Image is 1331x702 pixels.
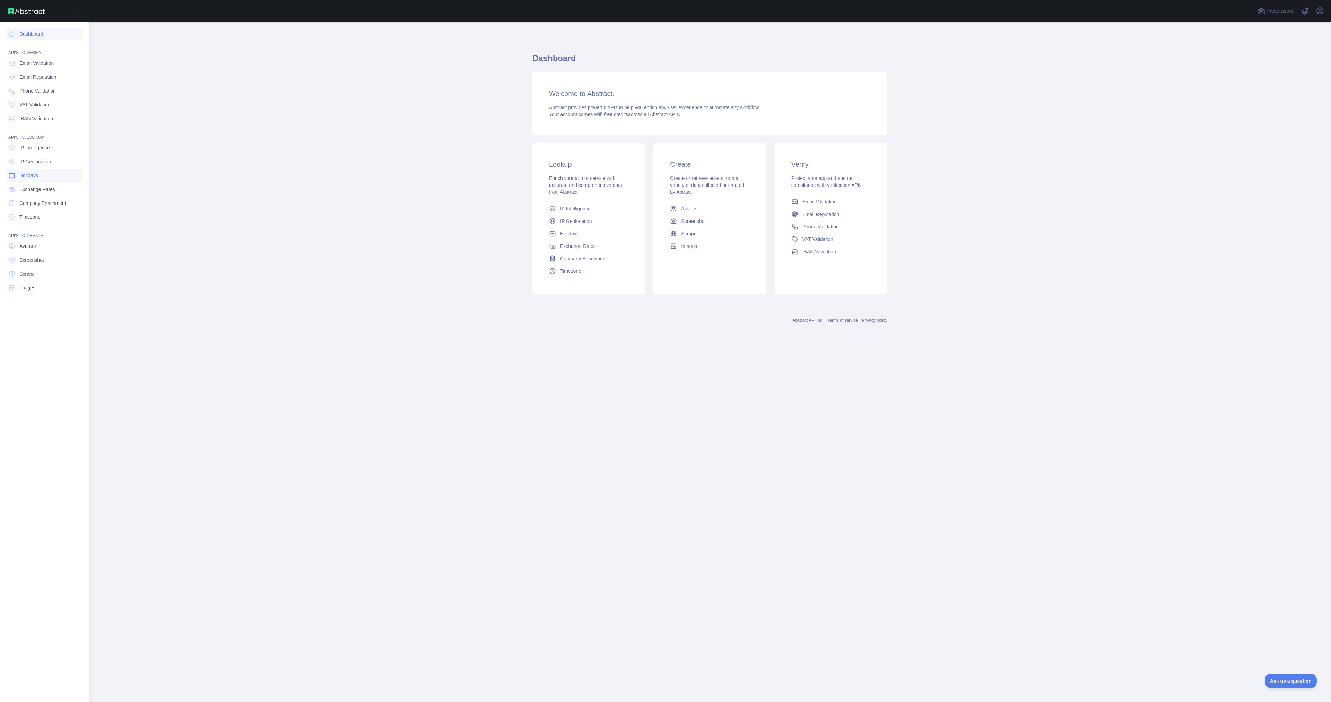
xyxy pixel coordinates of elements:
span: Scrape [19,270,35,277]
img: Abstract API [8,8,45,14]
span: Phone Validation [802,223,839,230]
span: Create or retrieve assets from a variety of data collected or created by Abtract [670,175,744,195]
span: Scrape [681,230,696,237]
span: Exchange Rates [19,186,55,193]
a: Company Enrichment [6,197,83,209]
a: Avatars [6,240,83,252]
span: Invite users [1267,7,1294,15]
span: IP Intelligence [19,144,50,151]
span: Avatars [681,205,697,212]
span: Screenshot [19,257,44,263]
span: Email Reputation [802,211,840,218]
span: Images [681,243,697,250]
a: Avatars [667,202,752,215]
a: VAT Validation [789,233,873,245]
a: Privacy policy [862,318,887,323]
a: Email Reputation [6,71,83,83]
a: Scrape [6,268,83,280]
a: Screenshot [6,254,83,266]
span: Timezone [19,214,41,220]
a: Images [6,281,83,294]
div: API'S TO CREATE [6,225,83,239]
span: Holidays [19,172,38,179]
h3: Verify [791,159,871,169]
h1: Dashboard [532,53,887,69]
a: Phone Validation [789,220,873,233]
span: Images [19,284,35,291]
a: IP Intelligence [6,141,83,154]
span: Email Validation [19,60,54,67]
a: Timezone [6,211,83,223]
a: Terms of service [827,318,858,323]
span: Avatars [19,243,36,250]
a: IBAN Validation [789,245,873,258]
span: IBAN Validation [19,115,53,122]
a: VAT Validation [6,98,83,111]
span: Holidays [560,230,579,237]
span: Email Validation [802,198,837,205]
a: Email Validation [789,196,873,208]
a: IP Geolocation [546,215,631,227]
a: IBAN Validation [6,112,83,125]
span: Your account comes with across all Abstract APIs. [549,112,680,117]
a: Timezone [546,265,631,277]
button: Invite users [1256,6,1295,17]
span: IP Intelligence [560,205,591,212]
a: Exchange Rates [546,240,631,252]
a: Phone Validation [6,85,83,97]
span: Abstract provides powerful APIs to help you enrich any user experience or automate any workflow. [549,105,760,110]
span: Enrich your app or service with accurate and comprehensive data from Abstract [549,175,622,195]
a: Abstract API Inc. [793,318,824,323]
span: VAT Validation [802,236,833,243]
span: Email Reputation [19,73,56,80]
span: Screenshot [681,218,706,225]
span: Timezone [560,268,581,275]
a: IP Intelligence [546,202,631,215]
a: Screenshot [667,215,752,227]
span: IBAN Validation [802,248,836,255]
a: Email Validation [6,57,83,69]
span: VAT Validation [19,101,50,108]
a: Scrape [667,227,752,240]
a: Company Enrichment [546,252,631,265]
h3: Create [670,159,749,169]
span: Exchange Rates [560,243,596,250]
iframe: Toggle Customer Support [1265,674,1317,688]
span: Protect your app and ensure compliance with verification APIs [791,175,862,188]
a: Email Reputation [789,208,873,220]
div: API'S TO LOOKUP [6,126,83,140]
span: Phone Validation [19,87,56,94]
a: IP Geolocation [6,155,83,168]
div: API'S TO VERIFY [6,42,83,55]
a: Holidays [546,227,631,240]
h3: Lookup [549,159,628,169]
span: free credits [604,112,628,117]
h3: Welcome to Abstract. [549,89,871,98]
span: Company Enrichment [19,200,66,207]
span: IP Geolocation [19,158,51,165]
a: Images [667,240,752,252]
span: IP Geolocation [560,218,592,225]
a: Exchange Rates [6,183,83,196]
a: Dashboard [6,28,83,40]
span: Company Enrichment [560,255,607,262]
a: Holidays [6,169,83,182]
